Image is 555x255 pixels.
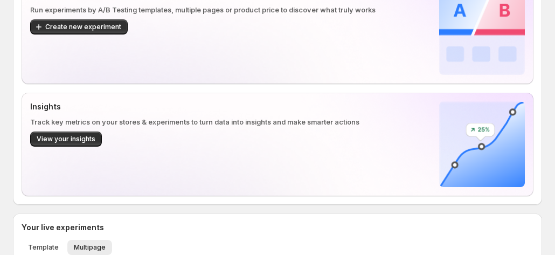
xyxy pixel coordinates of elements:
button: View your insights [30,132,102,147]
p: Run experiments by A/B Testing templates, multiple pages or product price to discover what truly ... [30,4,435,15]
button: Create new experiment [30,19,128,35]
h3: Your live experiments [22,222,104,233]
span: View your insights [37,135,95,143]
p: Track key metrics on your stores & experiments to turn data into insights and make smarter actions [30,116,435,127]
span: Multipage [74,243,106,252]
img: Insights [439,101,525,187]
p: Insights [30,101,435,112]
span: Template [28,243,59,252]
span: Create new experiment [45,23,121,31]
